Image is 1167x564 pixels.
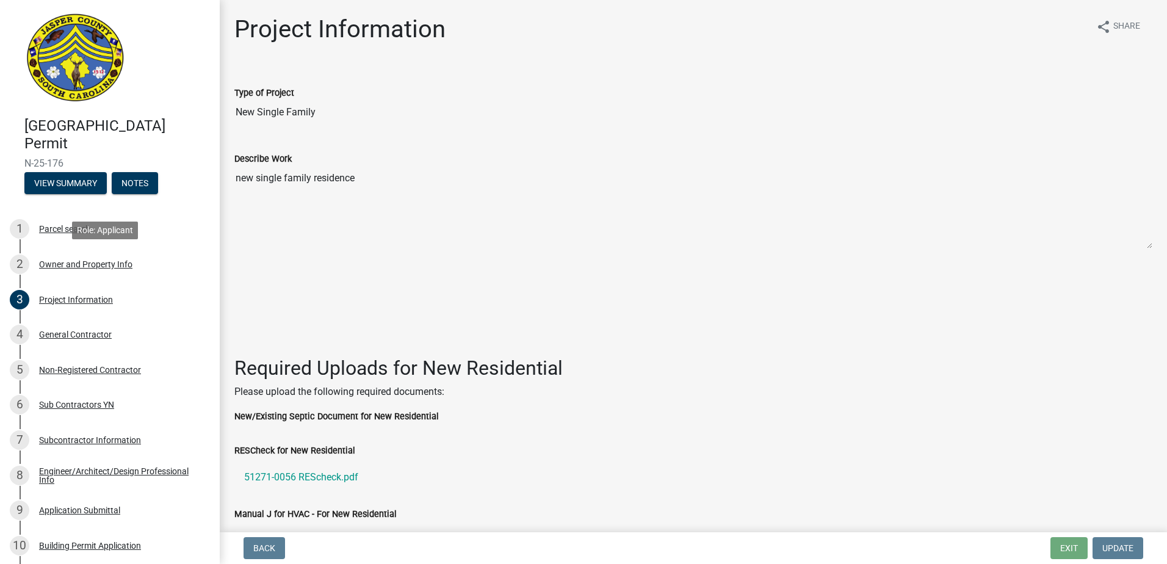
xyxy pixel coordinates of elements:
[1113,20,1140,34] span: Share
[10,360,29,380] div: 5
[10,430,29,450] div: 7
[39,330,112,339] div: General Contractor
[24,157,195,169] span: N-25-176
[10,255,29,274] div: 2
[10,466,29,485] div: 8
[39,366,141,374] div: Non-Registered Contractor
[39,260,132,269] div: Owner and Property Info
[234,155,292,164] label: Describe Work
[39,541,141,550] div: Building Permit Application
[24,13,126,104] img: Jasper County, South Carolina
[1096,20,1111,34] i: share
[24,117,210,153] h4: [GEOGRAPHIC_DATA] Permit
[234,526,1152,555] a: 51271-0056 Manual J.pdf
[10,536,29,555] div: 10
[10,501,29,520] div: 9
[72,222,138,239] div: Role: Applicant
[39,400,114,409] div: Sub Contractors YN
[10,219,29,239] div: 1
[39,436,141,444] div: Subcontractor Information
[24,179,107,189] wm-modal-confirm: Summary
[39,295,113,304] div: Project Information
[1102,543,1133,553] span: Update
[253,543,275,553] span: Back
[1093,537,1143,559] button: Update
[244,537,285,559] button: Back
[1050,537,1088,559] button: Exit
[112,179,158,189] wm-modal-confirm: Notes
[234,413,439,421] label: New/Existing Septic Document for New Residential
[234,15,446,44] h1: Project Information
[10,395,29,414] div: 6
[10,325,29,344] div: 4
[24,172,107,194] button: View Summary
[39,225,90,233] div: Parcel search
[234,447,355,455] label: RESCheck for New Residential
[1086,15,1150,38] button: shareShare
[234,510,397,519] label: Manual J for HVAC - For New Residential
[39,506,120,515] div: Application Submittal
[234,385,1152,399] p: Please upload the following required documents:
[234,166,1152,249] textarea: new single family residence
[234,356,1152,380] h2: Required Uploads for New Residential
[39,467,200,484] div: Engineer/Architect/Design Professional Info
[10,290,29,309] div: 3
[234,463,1152,492] a: 51271-0056 REScheck.pdf
[234,89,294,98] label: Type of Project
[112,172,158,194] button: Notes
